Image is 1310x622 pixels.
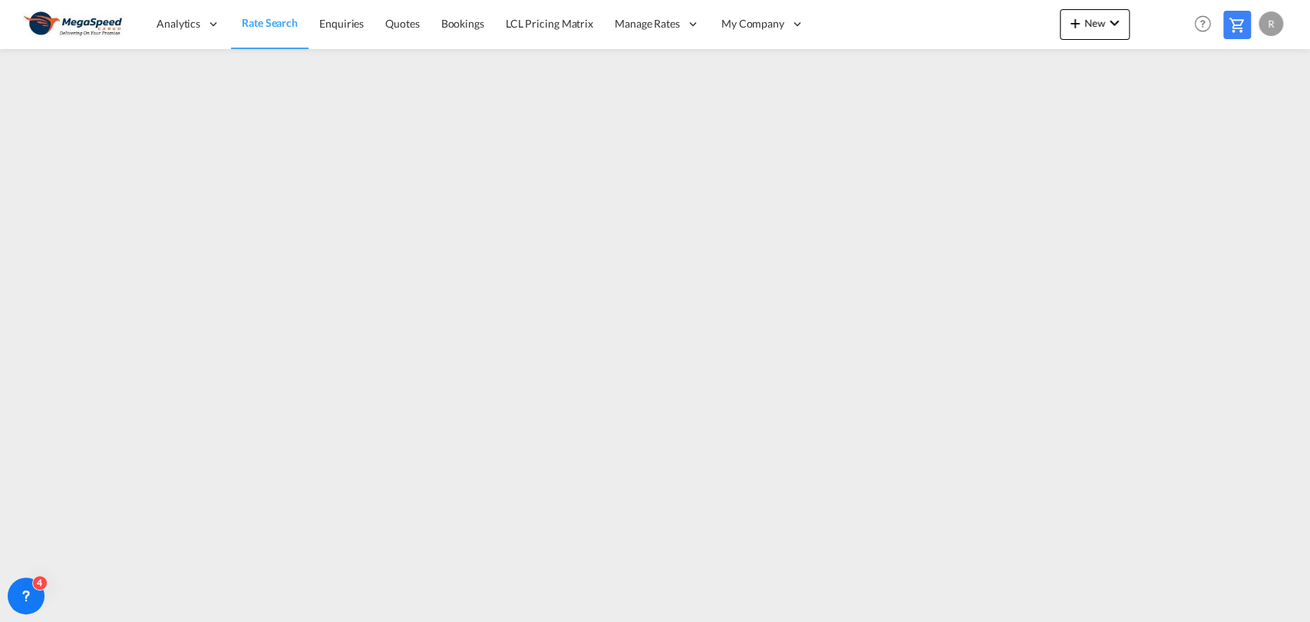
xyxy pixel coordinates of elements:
span: Analytics [157,16,200,31]
button: icon-plus 400-fgNewicon-chevron-down [1060,9,1130,40]
span: LCL Pricing Matrix [506,17,593,30]
span: Quotes [385,17,419,30]
img: ad002ba0aea611eda5429768204679d3.JPG [23,7,127,41]
span: Bookings [441,17,484,30]
span: Rate Search [242,16,298,29]
md-icon: icon-plus 400-fg [1066,14,1084,32]
span: Help [1190,11,1216,37]
span: My Company [721,16,784,31]
md-icon: icon-chevron-down [1105,14,1124,32]
div: R [1259,12,1283,36]
div: Help [1190,11,1223,38]
span: Manage Rates [615,16,680,31]
span: New [1066,17,1124,29]
span: Enquiries [319,17,364,30]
